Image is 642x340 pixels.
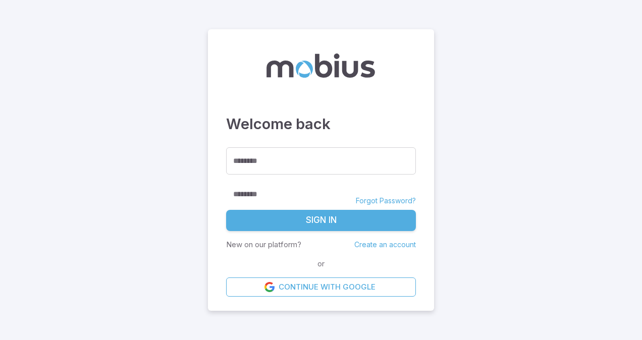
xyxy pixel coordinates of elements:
span: or [315,258,327,269]
p: New on our platform? [226,239,301,250]
h3: Welcome back [226,113,416,135]
a: Forgot Password? [356,196,416,206]
a: Continue with Google [226,277,416,297]
a: Create an account [354,240,416,249]
button: Sign In [226,210,416,231]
